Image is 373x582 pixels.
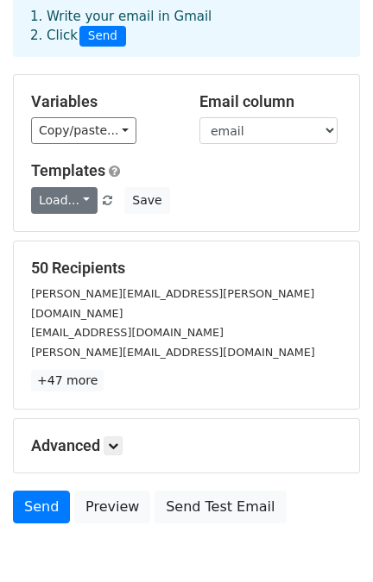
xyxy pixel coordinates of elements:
[17,7,356,47] div: 1. Write your email in Gmail 2. Click
[31,326,224,339] small: [EMAIL_ADDRESS][DOMAIN_NAME]
[31,436,342,455] h5: Advanced
[74,491,150,523] a: Preview
[31,346,315,359] small: [PERSON_NAME][EMAIL_ADDRESS][DOMAIN_NAME]
[79,26,126,47] span: Send
[155,491,286,523] a: Send Test Email
[287,499,373,582] iframe: Chat Widget
[31,287,314,320] small: [PERSON_NAME][EMAIL_ADDRESS][PERSON_NAME][DOMAIN_NAME]
[31,92,174,111] h5: Variables
[31,370,104,391] a: +47 more
[31,117,136,144] a: Copy/paste...
[31,187,98,214] a: Load...
[199,92,342,111] h5: Email column
[13,491,70,523] a: Send
[31,161,105,179] a: Templates
[124,187,169,214] button: Save
[31,259,342,278] h5: 50 Recipients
